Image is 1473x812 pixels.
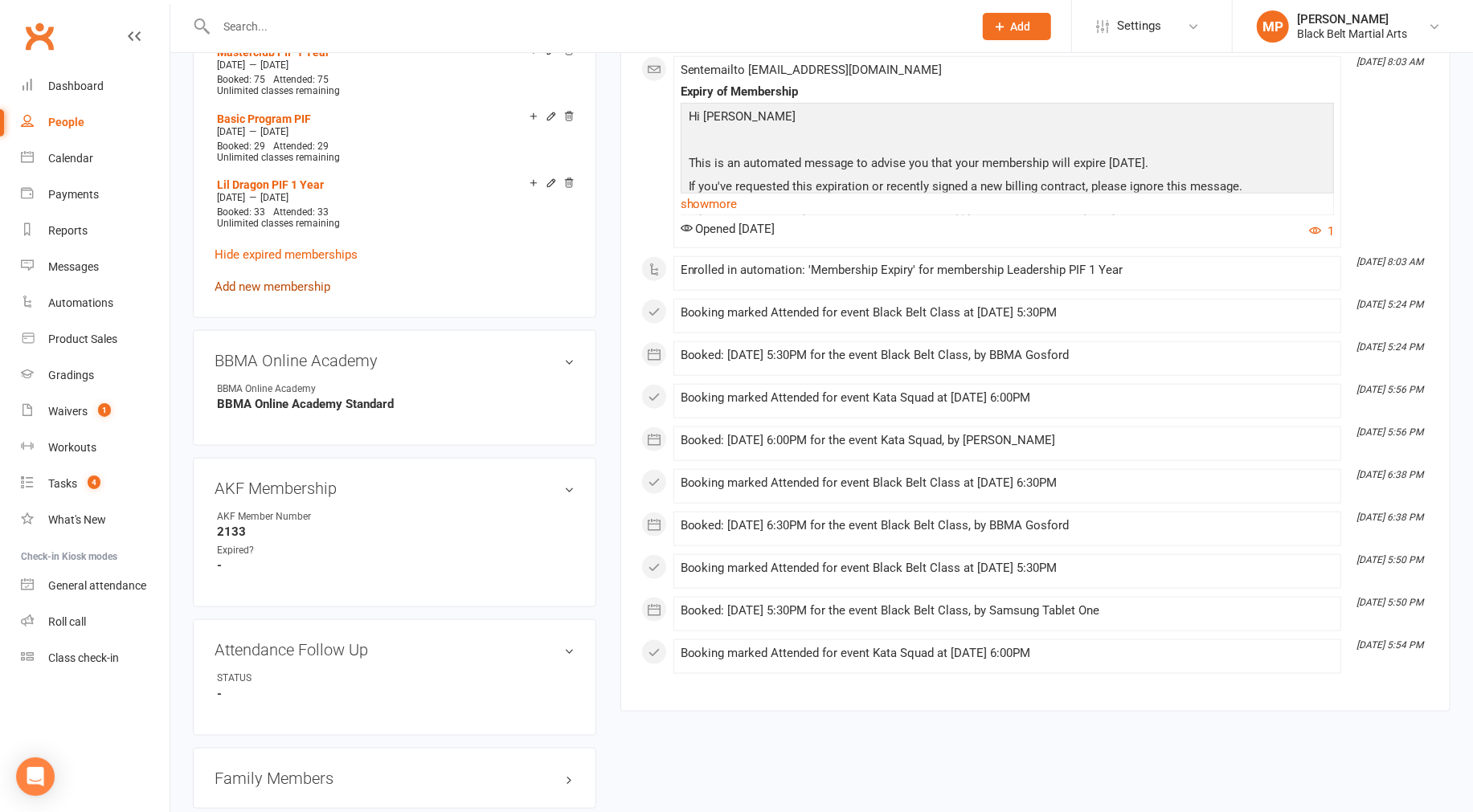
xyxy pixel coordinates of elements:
span: Attended: 33 [273,206,329,218]
a: Class kiosk mode [21,640,170,676]
div: — [213,191,575,204]
div: Reports [48,224,88,237]
div: Enrolled in automation: 'Membership Expiry' for membership Leadership PIF 1 Year [681,263,1334,277]
span: Attended: 29 [273,141,329,152]
div: Calendar [48,152,93,165]
div: — [213,59,575,71]
span: 4 [88,475,100,489]
span: Unlimited classes remaining [217,152,340,163]
div: Booking marked Attended for event Kata Squad at [DATE] 6:00PM [681,391,1334,405]
a: General attendance kiosk mode [21,568,170,604]
a: Payments [21,177,170,213]
span: Opened [DATE] [681,222,775,236]
strong: - [217,687,575,701]
div: MP [1257,10,1289,43]
button: 1 [1309,222,1334,241]
a: Roll call [21,604,170,640]
i: [DATE] 8:03 AM [1356,56,1423,67]
div: [PERSON_NAME] [1297,12,1407,27]
i: [DATE] 5:50 PM [1356,554,1423,565]
a: Hide expired memberships [215,247,358,262]
a: Reports [21,213,170,249]
span: [DATE] [260,192,288,203]
button: Add [983,13,1051,40]
div: Expiry of Membership [681,85,1334,99]
a: Messages [21,249,170,285]
div: Open Intercom Messenger [16,757,55,796]
span: [DATE] [260,126,288,137]
span: Settings [1117,8,1161,44]
a: Clubworx [19,16,59,56]
span: Booked: 75 [217,74,265,85]
div: BBMA Online Academy [217,382,350,397]
div: Workouts [48,441,96,454]
div: STATUS [217,671,350,686]
div: Payments [48,188,99,201]
div: Booking marked Attended for event Black Belt Class at [DATE] 5:30PM [681,561,1334,575]
a: Add new membership [215,280,330,294]
i: [DATE] 5:24 PM [1356,299,1423,310]
div: What's New [48,513,106,526]
p: This is an automated message to advise you that your membership will expire [DATE]. [685,153,1330,177]
span: Booked: 29 [217,141,265,152]
div: Booking marked Attended for event Black Belt Class at [DATE] 5:30PM [681,306,1334,320]
a: Tasks 4 [21,466,170,502]
p: Hi [PERSON_NAME] [685,107,1330,130]
a: Product Sales [21,321,170,357]
i: [DATE] 5:24 PM [1356,341,1423,353]
a: Waivers 1 [21,394,170,430]
div: Dashboard [48,80,104,92]
i: [DATE] 6:38 PM [1356,512,1423,523]
div: Messages [48,260,99,273]
a: Lil Dragon PIF 1 Year [217,178,324,191]
span: 1 [98,403,111,417]
p: If you've requested this expiration or recently signed a new billing contract, please ignore this... [685,177,1330,200]
h3: Attendance Follow Up [215,641,575,659]
a: Basic Program PIF [217,112,311,125]
span: Add [1011,20,1031,33]
div: People [48,116,84,129]
span: Sent email to [EMAIL_ADDRESS][DOMAIN_NAME] [681,63,943,77]
div: Black Belt Martial Arts [1297,27,1407,41]
span: [DATE] [217,192,245,203]
span: [DATE] [217,126,245,137]
a: People [21,104,170,141]
a: Dashboard [21,68,170,104]
div: Tasks [48,477,77,490]
i: [DATE] 5:54 PM [1356,639,1423,651]
i: [DATE] 6:38 PM [1356,469,1423,480]
div: Automations [48,296,113,309]
input: Search... [211,15,962,38]
div: Roll call [48,615,86,628]
span: [DATE] [217,59,245,71]
div: Expired? [217,543,350,558]
div: Booked: [DATE] 6:30PM for the event Black Belt Class, by BBMA Gosford [681,519,1334,532]
i: [DATE] 5:56 PM [1356,384,1423,395]
div: Booking marked Attended for event Kata Squad at [DATE] 6:00PM [681,647,1334,660]
a: Calendar [21,141,170,177]
div: Product Sales [48,333,117,345]
div: Gradings [48,369,94,382]
i: [DATE] 8:03 AM [1356,256,1423,267]
i: [DATE] 5:50 PM [1356,597,1423,608]
div: General attendance [48,579,146,592]
span: Booked: 33 [217,206,265,218]
strong: - [217,558,575,573]
div: Booked: [DATE] 5:30PM for the event Black Belt Class, by Samsung Tablet One [681,604,1334,618]
span: Attended: 75 [273,74,329,85]
a: Automations [21,285,170,321]
strong: 2133 [217,524,575,539]
span: Unlimited classes remaining [217,85,340,96]
a: show more [681,193,1334,215]
a: Workouts [21,430,170,466]
div: Class check-in [48,651,119,664]
span: Unlimited classes remaining [217,218,340,229]
div: — [213,125,575,138]
div: Booked: [DATE] 5:30PM for the event Black Belt Class, by BBMA Gosford [681,349,1334,362]
i: [DATE] 5:56 PM [1356,426,1423,438]
h3: AKF Membership [215,479,575,497]
div: Booking marked Attended for event Black Belt Class at [DATE] 6:30PM [681,476,1334,490]
a: What's New [21,502,170,538]
div: Booked: [DATE] 6:00PM for the event Kata Squad, by [PERSON_NAME] [681,434,1334,447]
div: AKF Member Number [217,509,350,524]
